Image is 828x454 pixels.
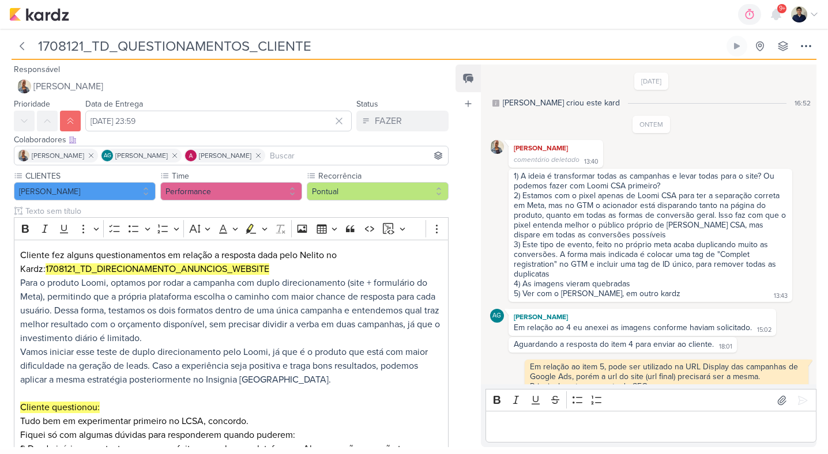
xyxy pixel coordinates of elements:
[185,150,197,161] img: Alessandra Gomes
[35,36,724,56] input: Kard Sem Título
[24,170,156,182] label: CLIENTES
[160,182,302,200] button: Performance
[317,170,449,182] label: Recorrência
[14,134,449,146] div: Colaboradores
[485,411,816,442] div: Editor editing area: main
[514,171,787,191] div: 1) A ideia é transformar todas as campanhas e levar todas para o site? Ou podemos fazer com Loomi...
[779,4,785,13] span: 9+
[511,311,774,323] div: [PERSON_NAME]
[584,157,599,167] div: 13:40
[511,142,601,154] div: [PERSON_NAME]
[514,191,787,240] div: 2) Estamos com o pixel apenas de Loomi CSA para ter a separação correta em Meta, mas no GTM o aci...
[14,65,60,74] label: Responsável
[9,7,69,21] img: kardz.app
[514,279,787,289] div: 4) As imagens vieram quebradas
[530,362,800,391] div: Em relação ao item 5, pode ser utilizado na URL Display das campanhas de Google Ads, porém a url ...
[104,153,111,159] p: AG
[14,217,449,240] div: Editor toolbar
[732,41,742,51] div: Ligar relógio
[18,150,29,161] img: Iara Santos
[101,150,113,161] div: Aline Gimenez Graciano
[356,111,449,131] button: FAZER
[757,326,771,335] div: 15:02
[490,309,504,323] div: Aline Gimenez Graciano
[20,248,443,345] p: Cliente fez alguns questionamentos em relação a resposta dada pelo Nelito no Kardz:
[20,346,428,385] span: Vamos iniciar esse teste de duplo direcionamento pelo Loomi, já que é o produto que está com maio...
[33,80,103,93] span: [PERSON_NAME]
[85,99,143,109] label: Data de Entrega
[164,263,200,275] mark: TO_ANU
[356,99,378,109] label: Status
[492,313,501,319] p: AG
[791,6,807,22] img: Levy Pessoa
[46,263,164,275] mark: 1708121_TD_DIRECIONAMEN
[14,99,50,109] label: Prioridade
[171,170,302,182] label: Time
[17,80,31,93] img: Iara Santos
[14,76,449,97] button: [PERSON_NAME]
[115,150,168,161] span: [PERSON_NAME]
[20,277,440,344] span: Para o produto Loomi, optamos por rodar a campanha com duplo direcionamento (site + formulário do...
[200,263,269,275] mark: NCIOS_WEBSITE
[514,240,787,279] div: 3) Este tipo de evento, feito no próprio meta acaba duplicando muito as conversões. A forma mais ...
[774,292,788,301] div: 13:43
[268,149,446,162] input: Buscar
[490,140,504,154] img: Iara Santos
[485,389,816,411] div: Editor toolbar
[514,156,579,164] span: comentário deletado
[199,150,251,161] span: [PERSON_NAME]
[85,111,352,131] input: Select a date
[514,339,714,349] div: Aguardando a resposta do item 4 para enviar ao cliente.
[20,402,100,413] mark: Cliente questionou:
[514,323,752,332] div: Em relação ao 4 eu anexei as imagens conforme haviam solicitado.
[307,182,449,200] button: Pontual
[32,150,84,161] span: [PERSON_NAME]
[514,289,680,298] div: 5) Ver com o [PERSON_NAME], em outro kardz
[719,342,732,351] div: 18:01
[23,205,449,217] input: Texto sem título
[14,182,156,200] button: [PERSON_NAME]
[375,114,402,128] div: FAZER
[503,97,620,109] div: [PERSON_NAME] criou este kard
[795,98,811,108] div: 16:52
